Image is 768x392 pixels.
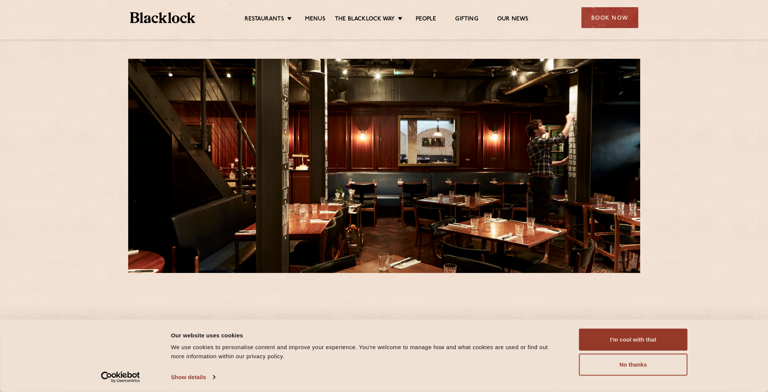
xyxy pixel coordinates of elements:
[87,372,154,383] a: Usercentrics Cookiebot - opens in a new window
[579,329,688,351] button: I'm cool with that
[581,7,638,28] div: Book Now
[305,16,325,24] a: Menus
[171,343,562,361] div: We use cookies to personalise content and improve your experience. You're welcome to manage how a...
[579,354,688,376] button: No thanks
[416,16,436,24] a: People
[335,16,395,24] a: The Blacklock Way
[497,16,529,24] a: Our News
[455,16,478,24] a: Gifting
[171,331,562,340] div: Our website uses cookies
[245,16,284,24] a: Restaurants
[130,12,196,23] img: BL_Textured_Logo-footer-cropped.svg
[171,372,215,383] a: Show details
